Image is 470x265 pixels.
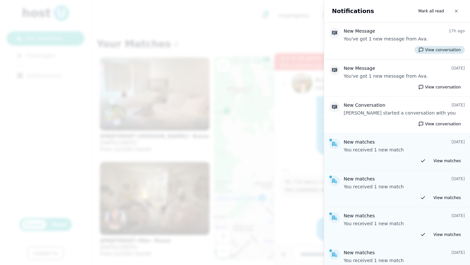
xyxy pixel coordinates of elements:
p: [DATE] [451,176,465,181]
p: [DATE] [451,139,465,145]
p: You've got 1 new message from Ava. [344,36,465,42]
p: [DATE] [451,66,465,71]
h4: New Message [344,65,375,71]
button: View conversation [415,120,465,128]
button: View conversation [415,46,465,54]
h4: New Conversation [344,102,385,108]
p: 17h ago [449,28,465,34]
h4: New Message [344,28,375,34]
h4: New matches [344,249,375,256]
p: [DATE] [451,102,465,108]
button: View conversation [415,83,465,91]
p: [DATE] [451,213,465,218]
p: [DATE] [451,250,465,255]
p: You received 1 new match [344,147,465,153]
a: View matches [430,194,465,202]
p: [PERSON_NAME] started a conversation with you [344,110,465,116]
a: View matches [430,157,465,165]
h2: Notifications [332,7,374,16]
h4: New matches [344,176,375,182]
p: You received 1 new match [344,220,465,227]
p: You received 1 new match [344,183,465,190]
p: You've got 1 new message from Ava. [344,73,465,79]
p: You received 1 new match [344,257,465,264]
h4: New matches [344,212,375,219]
a: View matches [430,231,465,239]
button: Mark all read [415,5,448,17]
h4: New matches [344,139,375,145]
